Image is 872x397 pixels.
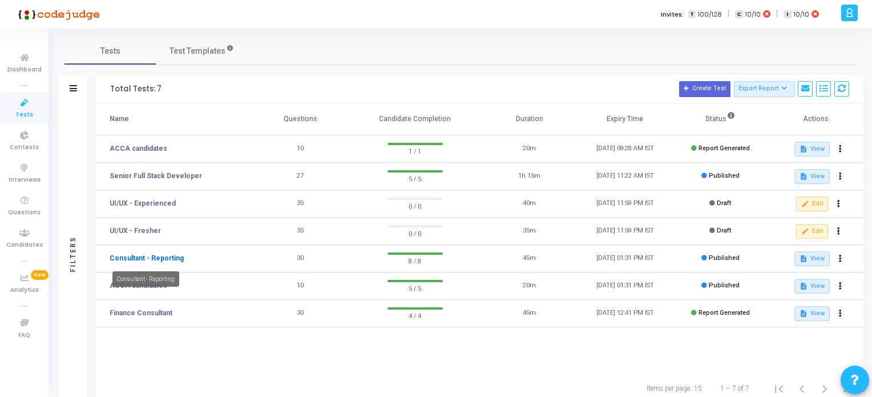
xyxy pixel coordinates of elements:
[9,175,41,185] span: Interviews
[709,172,740,179] span: Published
[7,65,42,75] span: Dashboard
[253,245,348,272] td: 30
[169,45,225,57] span: Test Templates
[15,110,33,120] span: Tests
[800,173,808,181] mat-icon: description
[482,135,577,163] td: 20m
[482,245,577,272] td: 45m
[794,169,829,184] button: View
[800,282,808,290] mat-icon: description
[578,163,673,190] td: [DATE] 11:22 AM IST
[482,272,577,300] td: 20m
[10,286,39,295] span: Analytics
[253,103,348,135] th: Questions
[578,190,673,218] td: [DATE] 11:59 PM IST
[796,197,827,211] button: Edit
[110,226,161,236] a: UI/UX - Fresher
[387,310,443,321] span: 4 / 4
[698,10,722,19] span: 100/128
[253,190,348,218] td: 35
[699,309,750,316] span: Report Generated
[578,300,673,327] td: [DATE] 12:41 PM IST
[110,198,176,208] a: UI/UX - Experienced
[8,208,41,218] span: Questions
[387,255,443,266] span: 8 / 8
[784,10,791,19] span: I
[794,279,829,294] button: View
[387,173,443,184] span: 5 / 5
[647,383,692,394] div: Items per page:
[110,253,184,263] a: Consultant - Reporting
[96,103,253,135] th: Name
[800,310,808,318] mat-icon: description
[800,255,808,263] mat-icon: description
[801,200,809,208] mat-icon: edit
[10,143,39,153] span: Contests
[720,383,749,394] div: 1 – 7 of 7
[709,254,740,262] span: Published
[578,245,673,272] td: [DATE] 01:31 PM IST
[794,142,829,157] button: View
[253,300,348,327] td: 30
[253,218,348,245] td: 35
[661,10,684,19] label: Invites:
[482,300,577,327] td: 45m
[679,81,730,97] button: Create Test
[6,240,43,250] span: Candidates
[110,143,167,154] a: ACCA candidates
[800,145,808,153] mat-icon: description
[253,135,348,163] td: 10
[794,306,829,321] button: View
[387,200,443,211] span: 0 / 0
[776,8,778,20] span: |
[253,272,348,300] td: 10
[694,383,702,394] div: 15
[100,45,120,57] span: Tests
[734,81,795,97] button: Export Report
[794,10,809,19] span: 10/10
[735,10,742,19] span: C
[387,145,443,157] span: 1 / 1
[253,163,348,190] td: 27
[482,103,577,135] th: Duration
[348,103,482,135] th: Candidate Completion
[68,191,78,316] div: Filters
[14,3,100,26] img: logo
[31,270,49,280] span: New
[794,251,829,266] button: View
[801,227,809,235] mat-icon: edit
[578,103,673,135] th: Expiry Time
[387,227,443,239] span: 0 / 0
[110,171,202,181] a: Senior Full Stack Developer
[699,145,750,152] span: Report Generated
[717,199,731,207] span: Draft
[112,271,179,287] div: Consultant - Reporting
[578,218,673,245] td: [DATE] 11:59 PM IST
[482,190,577,218] td: 40m
[578,272,673,300] td: [DATE] 01:31 PM IST
[768,103,863,135] th: Actions
[673,103,768,135] th: Status
[796,224,827,239] button: Edit
[717,227,731,234] span: Draft
[728,8,729,20] span: |
[482,218,577,245] td: 35m
[387,282,443,294] span: 5 / 5
[110,308,172,318] a: Finance Consultant
[18,331,30,340] span: FAQ
[688,10,696,19] span: T
[745,10,761,19] span: 10/10
[110,85,162,94] div: Total Tests: 7
[482,163,577,190] td: 1h 15m
[578,135,673,163] td: [DATE] 09:28 AM IST
[709,282,740,289] span: Published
